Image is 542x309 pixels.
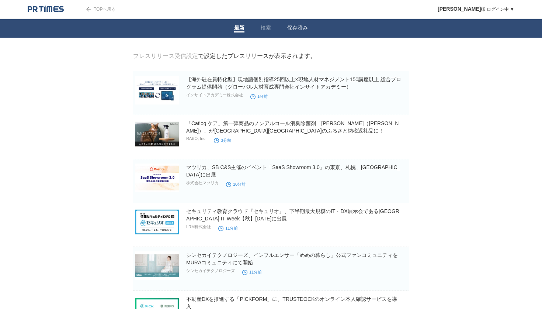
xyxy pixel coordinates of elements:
a: [PERSON_NAME]様 ログイン中 ▼ [438,7,514,12]
img: マツリカ、SB C&S主催のイベント「SaaS Showroom 3.0」の東京、札幌、大阪会場に出展 [135,164,179,192]
a: シンセカイテクノロジーズ、インフルエンサー「めめの暮らし」公式ファンコミュニティをMURAコミュニティにて開始 [186,252,398,265]
img: 「Catlog ケア」第一弾商品のノンアルコール消臭除菌剤「JAMES MYARTIN（ジェームズ・ミャーティン）」が茨城県境町のふるさと納税返礼品に！ [135,120,179,148]
p: インサイトアカデミー株式会社 [186,92,243,98]
time: 11分前 [218,226,238,230]
a: プレスリリース受信設定 [133,53,198,59]
time: 10分前 [226,182,246,186]
img: logo.png [28,6,64,13]
span: [PERSON_NAME] [438,6,481,12]
img: arrow.png [86,7,91,11]
a: 最新 [234,25,244,32]
div: で設定したプレスリリースが表示されます。 [133,52,316,60]
img: 【海外駐在員特化型】現地語個別指導25回以上×現地人材マネジメント150講座以上 総合プログラム提供開始（グローバル人材育成専門会社インサイトアカデミー） [135,76,179,104]
a: 「Catlog ケア」第一弾商品のノンアルコール消臭除菌剤「[PERSON_NAME]（[PERSON_NAME]）」が[GEOGRAPHIC_DATA][GEOGRAPHIC_DATA]のふる... [186,120,399,134]
a: 保存済み [287,25,308,32]
a: 検索 [261,25,271,32]
time: 11分前 [242,270,262,274]
time: 1分前 [250,94,268,99]
p: 株式会社マツリカ [186,180,219,186]
p: RABO, Inc. [186,136,206,141]
a: TOPへ戻る [75,7,116,12]
a: マツリカ、SB C&S主催のイベント「SaaS Showroom 3.0」の東京、札幌、[GEOGRAPHIC_DATA]に出展 [186,164,400,178]
img: セキュリティ教育クラウド『セキュリオ』、下半期最大規模のIT・DX展示会であるJapan IT Week【秋】2025に出展 [135,207,179,236]
time: 3分前 [214,138,231,143]
a: セキュリティ教育クラウド『セキュリオ』、下半期最大規模のIT・DX展示会である[GEOGRAPHIC_DATA] IT Week【秋】[DATE]に出展 [186,208,399,222]
p: シンセカイテクノロジーズ [186,268,235,274]
img: シンセカイテクノロジーズ、インフルエンサー「めめの暮らし」公式ファンコミュニティをMURAコミュニティにて開始 [135,251,179,280]
a: 【海外駐在員特化型】現地語個別指導25回以上×現地人材マネジメント150講座以上 総合プログラム提供開始（グローバル人材育成専門会社インサイトアカデミー） [186,76,401,90]
p: LRM株式会社 [186,224,211,230]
